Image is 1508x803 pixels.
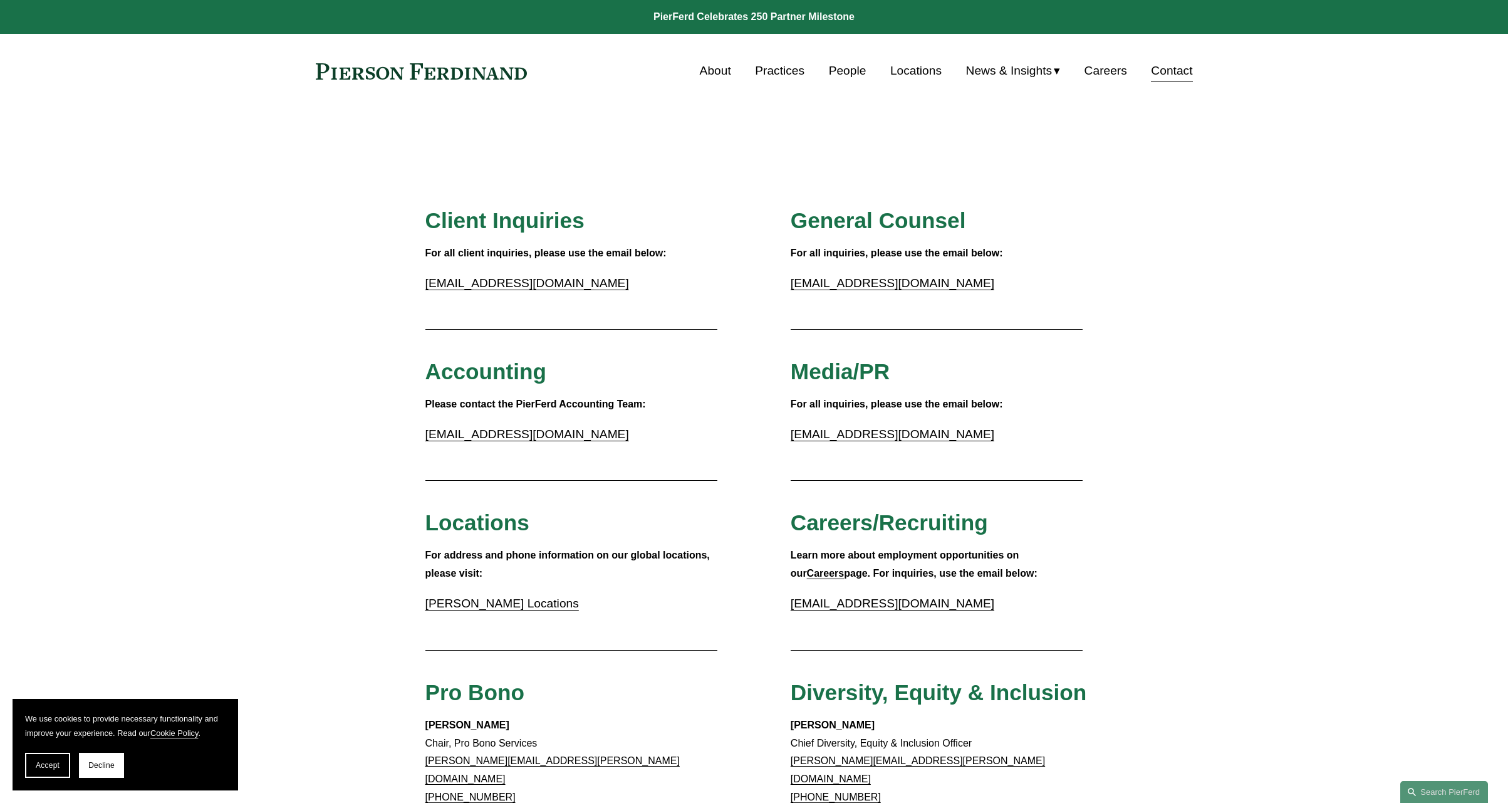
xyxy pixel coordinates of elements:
[425,680,524,705] span: Pro Bono
[425,359,547,384] span: Accounting
[425,208,585,233] span: Client Inquiries
[36,761,60,770] span: Accept
[966,60,1053,82] span: News & Insights
[425,792,516,802] a: [PHONE_NUMBER]
[425,399,646,409] strong: Please contact the PierFerd Accounting Team:
[966,59,1061,83] a: folder dropdown
[791,248,1003,258] strong: For all inquiries, please use the email below:
[1084,59,1127,83] a: Careers
[425,720,509,730] strong: [PERSON_NAME]
[890,59,942,83] a: Locations
[25,753,70,778] button: Accept
[1400,781,1488,803] a: Search this site
[700,59,731,83] a: About
[791,428,994,441] a: [EMAIL_ADDRESS][DOMAIN_NAME]
[755,59,804,83] a: Practices
[844,568,1037,579] strong: page. For inquiries, use the email below:
[425,276,629,290] a: [EMAIL_ADDRESS][DOMAIN_NAME]
[791,792,881,802] a: [PHONE_NUMBER]
[807,568,845,579] a: Careers
[79,753,124,778] button: Decline
[791,720,875,730] strong: [PERSON_NAME]
[425,550,713,579] strong: For address and phone information on our global locations, please visit:
[791,597,994,610] a: [EMAIL_ADDRESS][DOMAIN_NAME]
[425,510,529,535] span: Locations
[791,755,1045,784] a: [PERSON_NAME][EMAIL_ADDRESS][PERSON_NAME][DOMAIN_NAME]
[425,428,629,441] a: [EMAIL_ADDRESS][DOMAIN_NAME]
[1151,59,1192,83] a: Contact
[13,699,238,790] section: Cookie banner
[791,399,1003,409] strong: For all inquiries, please use the email below:
[25,711,226,740] p: We use cookies to provide necessary functionality and improve your experience. Read our .
[791,510,988,535] span: Careers/Recruiting
[425,248,667,258] strong: For all client inquiries, please use the email below:
[791,276,994,290] a: [EMAIL_ADDRESS][DOMAIN_NAME]
[791,550,1022,579] strong: Learn more about employment opportunities on our
[791,359,890,384] span: Media/PR
[425,755,680,784] a: [PERSON_NAME][EMAIL_ADDRESS][PERSON_NAME][DOMAIN_NAME]
[791,208,966,233] span: General Counsel
[88,761,115,770] span: Decline
[829,59,866,83] a: People
[791,680,1087,705] span: Diversity, Equity & Inclusion
[150,728,199,738] a: Cookie Policy
[425,597,579,610] a: [PERSON_NAME] Locations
